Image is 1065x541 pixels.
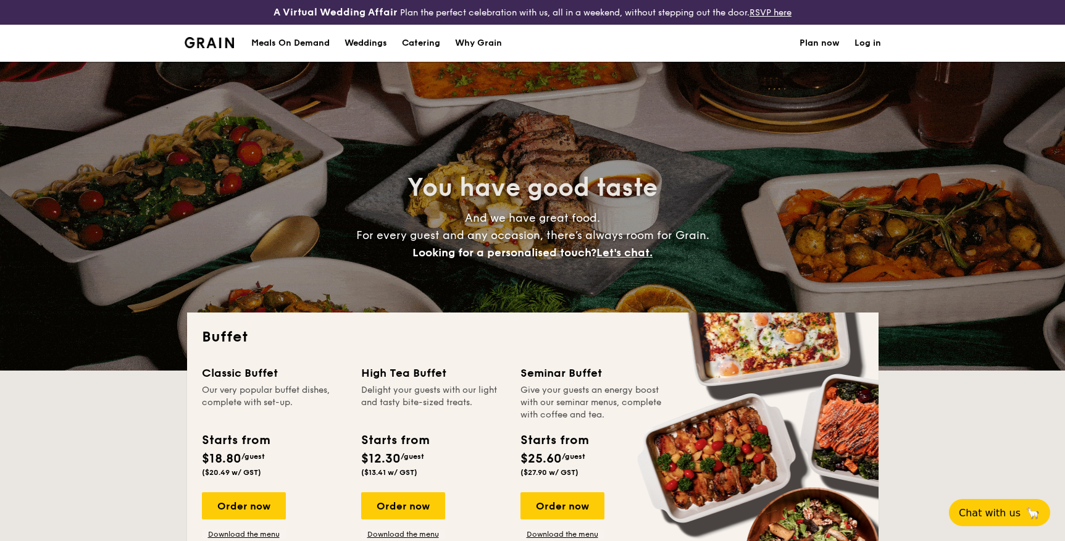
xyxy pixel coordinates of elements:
a: Why Grain [448,25,509,62]
span: ($27.90 w/ GST) [520,468,578,477]
div: Seminar Buffet [520,364,665,382]
span: ($13.41 w/ GST) [361,468,417,477]
div: Starts from [361,431,428,450]
span: Let's chat. [596,246,653,259]
a: Meals On Demand [244,25,337,62]
span: 🦙 [1025,506,1040,520]
div: Our very popular buffet dishes, complete with set-up. [202,384,346,421]
div: Why Grain [455,25,502,62]
h4: A Virtual Wedding Affair [274,5,398,20]
div: Delight your guests with our light and tasty bite-sized treats. [361,384,506,421]
span: $25.60 [520,451,562,466]
button: Chat with us🦙 [949,499,1050,526]
div: High Tea Buffet [361,364,506,382]
span: /guest [401,452,424,461]
a: Download the menu [361,529,445,539]
a: RSVP here [750,7,791,18]
div: Give your guests an energy boost with our seminar menus, complete with coffee and tea. [520,384,665,421]
h1: Catering [402,25,440,62]
span: /guest [241,452,265,461]
a: Download the menu [520,529,604,539]
div: Weddings [345,25,387,62]
a: Logotype [185,37,235,48]
div: Order now [520,492,604,519]
span: ($20.49 w/ GST) [202,468,261,477]
span: $12.30 [361,451,401,466]
a: Weddings [337,25,395,62]
a: Log in [854,25,881,62]
span: Chat with us [959,507,1021,519]
img: Grain [185,37,235,48]
div: Starts from [520,431,588,450]
a: Catering [395,25,448,62]
div: Meals On Demand [251,25,330,62]
div: Classic Buffet [202,364,346,382]
a: Plan now [800,25,840,62]
div: Starts from [202,431,269,450]
span: $18.80 [202,451,241,466]
div: Order now [202,492,286,519]
span: And we have great food. For every guest and any occasion, there’s always room for Grain. [356,211,709,259]
div: Order now [361,492,445,519]
h2: Buffet [202,327,864,347]
span: Looking for a personalised touch? [412,246,596,259]
span: You have good taste [407,173,658,203]
div: Plan the perfect celebration with us, all in a weekend, without stepping out the door. [178,5,888,20]
a: Download the menu [202,529,286,539]
span: /guest [562,452,585,461]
